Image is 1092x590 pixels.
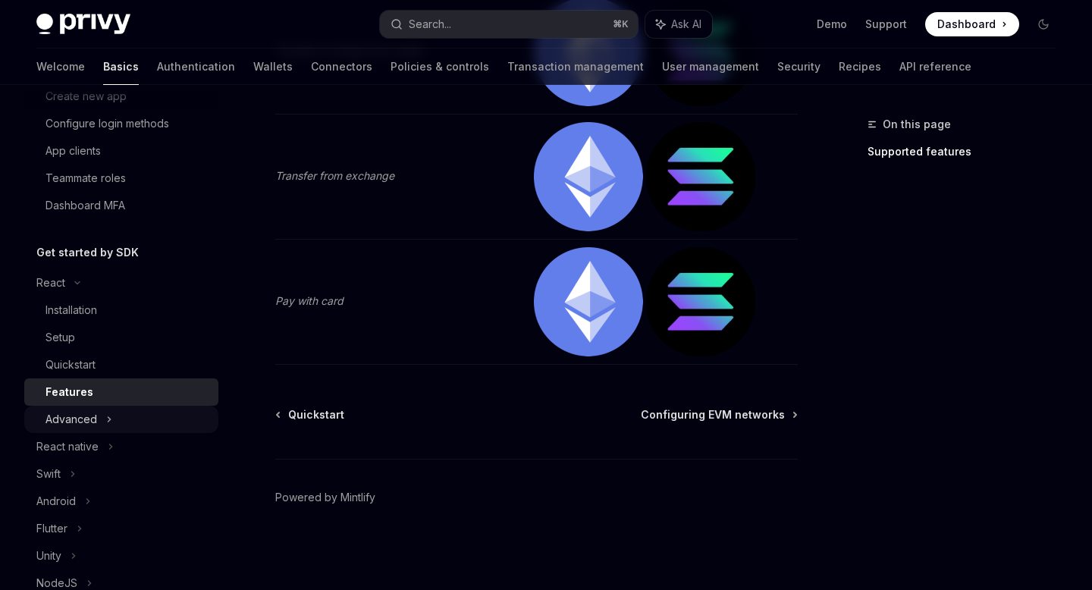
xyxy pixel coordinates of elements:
[777,49,821,85] a: Security
[36,274,65,292] div: React
[24,192,218,219] a: Dashboard MFA
[36,14,130,35] img: dark logo
[409,15,451,33] div: Search...
[45,115,169,133] div: Configure login methods
[311,49,372,85] a: Connectors
[24,351,218,378] a: Quickstart
[925,12,1019,36] a: Dashboard
[36,243,139,262] h5: Get started by SDK
[45,196,125,215] div: Dashboard MFA
[646,247,755,356] img: solana.png
[883,115,951,133] span: On this page
[662,49,759,85] a: User management
[613,18,629,30] span: ⌘ K
[645,11,712,38] button: Ask AI
[275,169,394,182] em: Transfer from exchange
[275,490,375,505] a: Powered by Mintlify
[899,49,971,85] a: API reference
[45,169,126,187] div: Teammate roles
[157,49,235,85] a: Authentication
[24,165,218,192] a: Teammate roles
[868,140,1068,164] a: Supported features
[36,519,67,538] div: Flutter
[24,378,218,406] a: Features
[45,356,96,374] div: Quickstart
[253,49,293,85] a: Wallets
[641,407,796,422] a: Configuring EVM networks
[534,247,643,356] img: ethereum.png
[45,142,101,160] div: App clients
[36,465,61,483] div: Swift
[391,49,489,85] a: Policies & controls
[839,49,881,85] a: Recipes
[24,297,218,324] a: Installation
[275,294,344,307] em: Pay with card
[507,49,644,85] a: Transaction management
[103,49,139,85] a: Basics
[277,407,344,422] a: Quickstart
[45,383,93,401] div: Features
[671,17,701,32] span: Ask AI
[817,17,847,32] a: Demo
[36,49,85,85] a: Welcome
[646,122,755,231] img: solana.png
[380,11,637,38] button: Search...⌘K
[24,110,218,137] a: Configure login methods
[24,324,218,351] a: Setup
[36,492,76,510] div: Android
[534,122,643,231] img: ethereum.png
[1031,12,1056,36] button: Toggle dark mode
[288,407,344,422] span: Quickstart
[641,407,785,422] span: Configuring EVM networks
[45,328,75,347] div: Setup
[865,17,907,32] a: Support
[45,301,97,319] div: Installation
[45,410,97,428] div: Advanced
[36,438,99,456] div: React native
[36,547,61,565] div: Unity
[24,137,218,165] a: App clients
[937,17,996,32] span: Dashboard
